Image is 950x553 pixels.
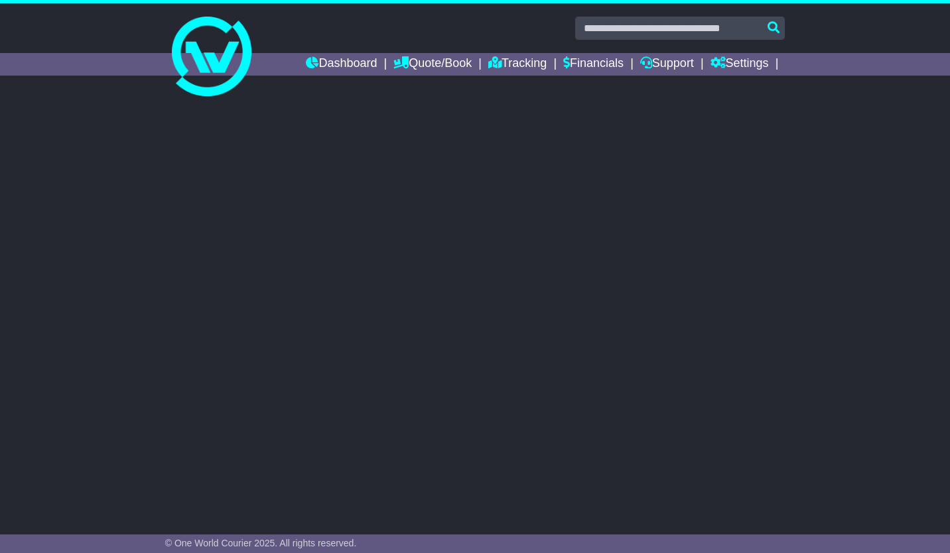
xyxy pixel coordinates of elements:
a: Settings [711,53,769,76]
a: Financials [563,53,624,76]
a: Dashboard [306,53,377,76]
a: Quote/Book [393,53,472,76]
span: © One World Courier 2025. All rights reserved. [165,538,357,548]
a: Support [640,53,694,76]
a: Tracking [488,53,547,76]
